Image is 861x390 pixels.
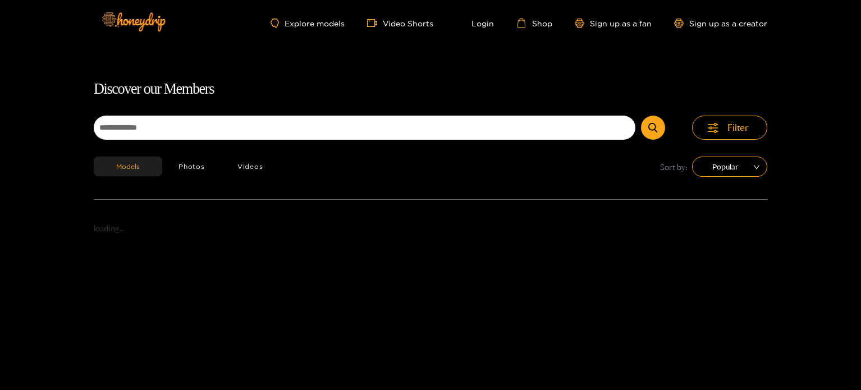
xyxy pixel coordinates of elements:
h1: Discover our Members [94,77,767,101]
button: Submit Search [641,116,665,140]
div: sort [692,157,767,177]
a: Sign up as a creator [674,19,767,28]
span: Popular [700,158,759,175]
span: Filter [727,121,749,134]
button: Filter [692,116,767,140]
p: loading... [94,222,767,235]
a: Video Shorts [367,18,433,28]
button: Videos [221,157,280,176]
a: Explore models [271,19,345,28]
a: Sign up as a fan [575,19,652,28]
span: Sort by: [660,160,688,173]
a: Login [456,18,494,28]
button: Models [94,157,162,176]
span: video-camera [367,18,383,28]
a: Shop [516,18,552,28]
button: Photos [162,157,221,176]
